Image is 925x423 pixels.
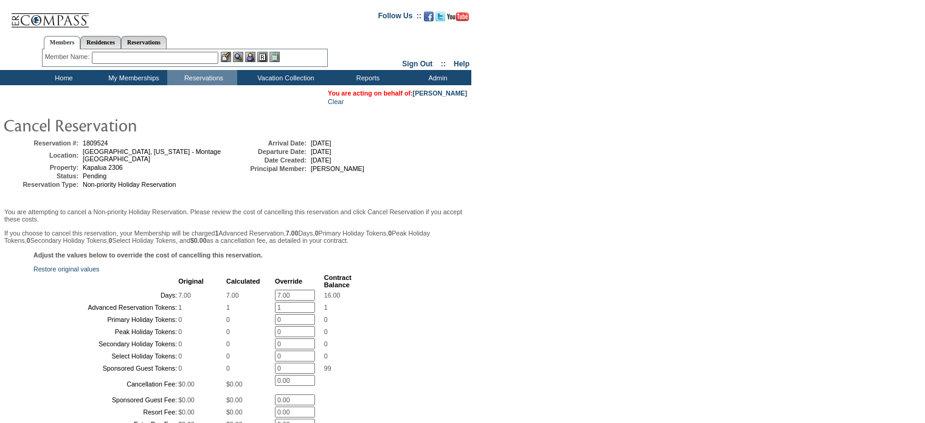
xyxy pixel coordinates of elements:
[35,290,177,301] td: Days:
[402,60,432,68] a: Sign Out
[311,139,331,147] span: [DATE]
[226,328,230,335] span: 0
[226,304,230,311] span: 1
[435,15,445,23] a: Follow us on Twitter
[234,148,307,155] td: Departure Date:
[311,156,331,164] span: [DATE]
[324,292,341,299] span: 16.00
[10,3,89,28] img: Compass Home
[44,36,81,49] a: Members
[324,274,352,288] b: Contract Balance
[233,52,243,62] img: View
[328,89,467,97] span: You are acting on behalf of:
[226,292,239,299] span: 7.00
[234,156,307,164] td: Date Created:
[178,316,182,323] span: 0
[35,338,177,349] td: Secondary Holiday Tokens:
[3,113,246,137] img: pgTtlCancelRes.gif
[83,164,123,171] span: Kapalua 2306
[311,148,331,155] span: [DATE]
[324,365,331,372] span: 99
[413,89,467,97] a: [PERSON_NAME]
[178,380,195,388] span: $0.00
[178,278,204,285] b: Original
[35,314,177,325] td: Primary Holiday Tokens:
[121,36,167,49] a: Reservations
[388,229,392,237] b: 0
[83,148,221,163] span: [GEOGRAPHIC_DATA], [US_STATE] - Montage [GEOGRAPHIC_DATA]
[33,265,99,273] a: Restore original values
[97,70,167,85] td: My Memberships
[221,52,231,62] img: b_edit.gif
[315,229,319,237] b: 0
[27,237,30,244] b: 0
[286,229,299,237] b: 7.00
[178,292,191,299] span: 7.00
[5,181,78,188] td: Reservation Type:
[83,139,108,147] span: 1809524
[35,302,177,313] td: Advanced Reservation Tokens:
[178,340,182,348] span: 0
[45,52,92,62] div: Member Name:
[226,340,230,348] span: 0
[245,52,255,62] img: Impersonate
[226,408,243,416] span: $0.00
[4,229,467,244] p: If you choose to cancel this reservation, your Membership will be charged Advanced Reservation, D...
[83,172,106,180] span: Pending
[324,352,328,360] span: 0
[324,304,328,311] span: 1
[447,15,469,23] a: Subscribe to our YouTube Channel
[447,12,469,21] img: Subscribe to our YouTube Channel
[237,70,331,85] td: Vacation Collection
[5,172,78,180] td: Status:
[226,365,230,372] span: 0
[275,278,302,285] b: Override
[5,139,78,147] td: Reservation #:
[5,148,78,163] td: Location:
[178,304,182,311] span: 1
[27,70,97,85] td: Home
[83,181,176,188] span: Non-priority Holiday Reservation
[424,15,434,23] a: Become our fan on Facebook
[226,396,243,404] span: $0.00
[424,12,434,21] img: Become our fan on Facebook
[178,352,182,360] span: 0
[178,328,182,335] span: 0
[378,10,421,25] td: Follow Us ::
[35,363,177,374] td: Sponsored Guest Tokens:
[226,278,260,285] b: Calculated
[324,316,328,323] span: 0
[178,365,182,372] span: 0
[328,98,344,105] a: Clear
[190,237,207,244] b: $0.00
[215,229,219,237] b: 1
[35,407,177,418] td: Resort Fee:
[178,396,195,404] span: $0.00
[331,70,401,85] td: Reports
[226,316,230,323] span: 0
[435,12,445,21] img: Follow us on Twitter
[441,60,446,68] span: ::
[324,340,328,348] span: 0
[80,36,121,49] a: Residences
[35,351,177,362] td: Select Holiday Tokens:
[257,52,268,62] img: Reservations
[226,352,230,360] span: 0
[4,208,467,223] p: You are attempting to cancel a Non-priority Holiday Reservation. Please review the cost of cancel...
[311,165,364,172] span: [PERSON_NAME]
[35,326,177,337] td: Peak Holiday Tokens:
[35,375,177,393] td: Cancellation Fee:
[234,139,307,147] td: Arrival Date:
[234,165,307,172] td: Principal Member:
[33,251,263,259] b: Adjust the values below to override the cost of cancelling this reservation.
[109,237,113,244] b: 0
[226,380,243,388] span: $0.00
[5,164,78,171] td: Property:
[178,408,195,416] span: $0.00
[167,70,237,85] td: Reservations
[401,70,471,85] td: Admin
[324,328,328,335] span: 0
[35,394,177,405] td: Sponsored Guest Fee:
[269,52,280,62] img: b_calculator.gif
[454,60,469,68] a: Help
